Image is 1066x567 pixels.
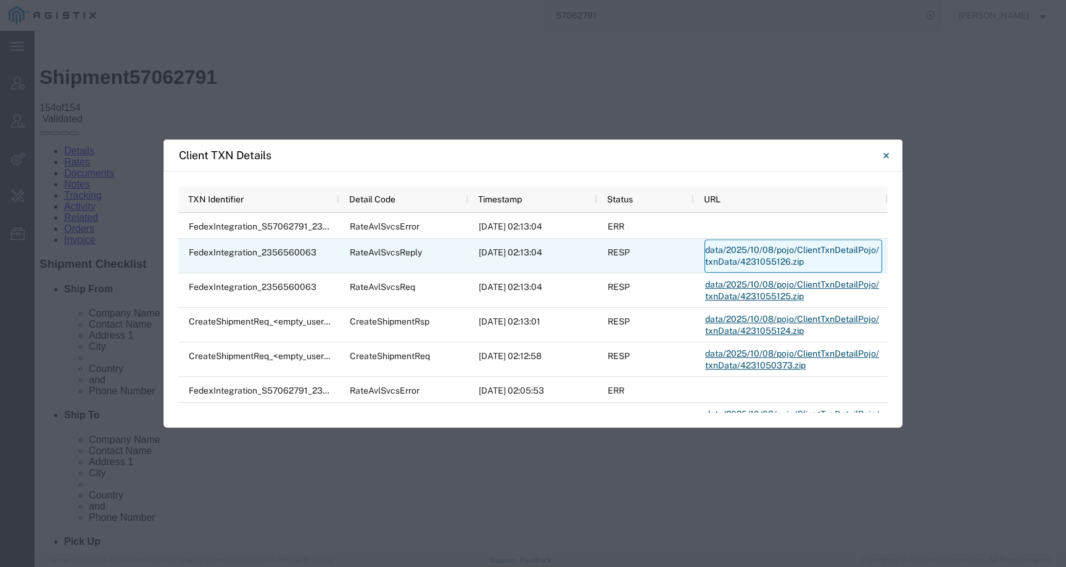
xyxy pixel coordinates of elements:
span: FedexIntegration_2356560063 [189,247,316,257]
span: RateAvlSvcsError [350,221,419,231]
span: URL [704,194,721,204]
span: Country [54,333,89,343]
span: FedexIntegration_2356560063 [189,282,316,292]
a: Documents [30,137,80,147]
a: Activity [30,170,61,181]
span: Timestamp [478,194,522,204]
span: RateAvlSvcsError [350,386,419,395]
span: FedexIntegration_S57062791_2356560064 [189,221,367,231]
span: Address 1 [54,299,99,310]
span: Status [607,194,633,204]
span: Country [54,459,89,470]
h4: Client TXN Details [179,147,271,163]
h1: Shipment [5,35,1027,58]
span: CreateShipmentReq [350,351,430,361]
span: 2025-10-08 02:13:04 [479,282,542,292]
a: Orders [30,192,60,203]
span: ERR [608,386,624,395]
span: RESP [608,317,630,326]
span: FedexIntegration_S57062791_2356560040 [189,386,367,395]
span: Contact Name [54,415,117,425]
h3: Shipment Checklist [5,226,1027,240]
a: Details [30,115,60,125]
span: Validated [7,83,48,93]
span: RESP [608,282,630,292]
span: Address 1 [54,426,99,436]
a: data/2025/10/08/pojo/ClientTxnDetailPojo/txnData/4231050373.zip [704,343,882,376]
a: Tracking [30,159,67,170]
h4: Pick Up [30,505,1027,516]
span: RateAvlSvcsReply [350,247,422,257]
a: data/2025/10/08/pojo/ClientTxnDetailPojo/txnData/4231055124.zip [704,308,882,342]
li: and [54,344,1027,355]
h4: Ship From [30,253,1027,264]
span: Company Name [54,404,126,414]
h4: Ship To [30,379,1027,390]
span: RateAvlSvcsReq [350,282,415,292]
span: TXN Identifier [188,194,244,204]
span: Phone Number [54,355,121,365]
a: data/2025/10/08/pojo/ClientTxnDetailPojo/txnData/4231050329.zip [704,404,882,437]
span: Company Name [54,277,126,288]
span: City [54,310,72,321]
a: Invoice [30,204,61,214]
span: Contact Name [54,288,117,299]
span: 2025-10-08 02:05:53 [479,386,544,395]
span: 154 [30,72,46,82]
span: RESP [608,412,630,421]
span: 2025-10-08 02:13:01 [479,317,540,326]
span: 154 [5,72,22,82]
span: City [54,437,72,447]
button: Close [874,143,898,168]
span: CreateShipmentRsp [350,317,429,326]
span: Detail Code [349,194,395,204]
span: 2025-10-08 02:12:58 [479,351,542,361]
span: Phone Number [54,481,121,492]
img: ← [5,5,20,20]
span: RateAvlSvcsReply [350,412,422,421]
span: 2025-10-08 02:05:52 [479,412,543,421]
span: FedexIntegration_2356560039 [189,412,316,421]
span: 2025-10-08 02:13:04 [479,247,542,257]
div: of [5,72,1027,83]
span: RESP [608,351,630,361]
a: data/2025/10/08/pojo/ClientTxnDetailPojo/txnData/4231055125.zip [704,274,882,307]
span: CreateShipmentReq_<empty_username>_2356560062 [189,351,410,361]
li: and [54,470,1027,481]
a: Notes [30,148,56,159]
a: Rates [30,126,56,136]
a: Related [30,181,64,192]
span: RESP [608,247,630,257]
span: 2025-10-08 02:13:04 [479,221,542,231]
span: CreateShipmentReq_<empty_username>_2356560062 [189,317,410,326]
a: data/2025/10/08/pojo/ClientTxnDetailPojo/txnData/4231055126.zip [704,239,882,273]
span: 57062791 [95,35,183,57]
span: ERR [608,221,624,231]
